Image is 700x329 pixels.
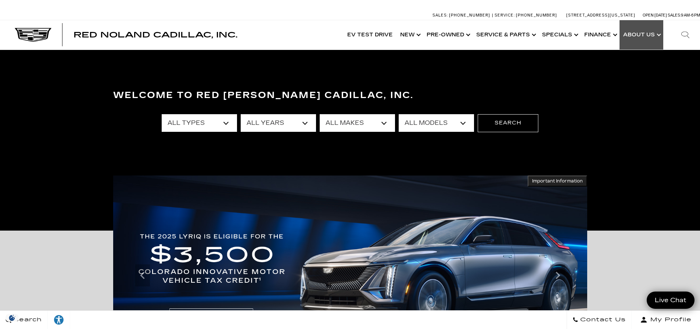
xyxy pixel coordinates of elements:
span: Important Information [532,178,583,184]
a: Live Chat [647,292,694,309]
div: Previous [135,264,150,286]
span: Sales: [668,13,681,18]
span: My Profile [647,315,692,325]
span: Open [DATE] [643,13,667,18]
a: [STREET_ADDRESS][US_STATE] [566,13,635,18]
a: EV Test Drive [344,20,396,50]
a: Explore your accessibility options [48,311,70,329]
span: Red Noland Cadillac, Inc. [73,30,237,39]
a: Service & Parts [473,20,538,50]
section: Click to Open Cookie Consent Modal [4,314,21,322]
a: Red Noland Cadillac, Inc. [73,31,237,39]
a: Sales: [PHONE_NUMBER] [432,13,492,17]
img: Opt-Out Icon [4,314,21,322]
img: Cadillac Dark Logo with Cadillac White Text [15,28,51,42]
span: Service: [495,13,515,18]
a: Finance [581,20,620,50]
select: Filter by year [241,114,316,132]
button: Search [478,114,538,132]
span: [PHONE_NUMBER] [449,13,490,18]
a: Specials [538,20,581,50]
a: Contact Us [567,311,632,329]
span: Sales: [432,13,448,18]
span: 9 AM-6 PM [681,13,700,18]
select: Filter by make [320,114,395,132]
a: Service: [PHONE_NUMBER] [492,13,559,17]
select: Filter by type [162,114,237,132]
div: Next [550,264,565,286]
span: [PHONE_NUMBER] [516,13,557,18]
button: Open user profile menu [632,311,700,329]
span: Live Chat [651,296,690,304]
span: Contact Us [578,315,626,325]
span: Search [11,315,42,325]
select: Filter by model [399,114,474,132]
h3: Welcome to Red [PERSON_NAME] Cadillac, Inc. [113,88,587,103]
a: About Us [620,20,663,50]
div: Explore your accessibility options [48,314,70,325]
a: New [396,20,423,50]
a: Pre-Owned [423,20,473,50]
